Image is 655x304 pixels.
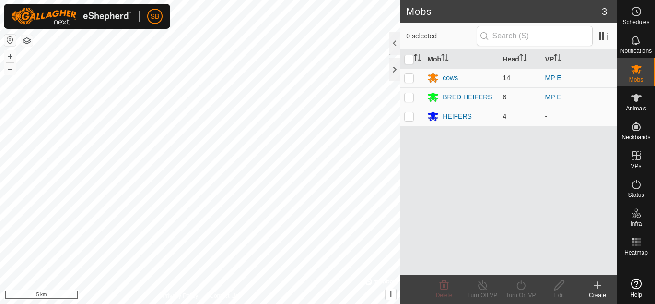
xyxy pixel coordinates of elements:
[503,93,507,101] span: 6
[12,8,131,25] img: Gallagher Logo
[630,221,642,227] span: Infra
[4,63,16,74] button: –
[617,275,655,302] a: Help
[21,35,33,47] button: Map Layers
[621,134,650,140] span: Neckbands
[626,106,646,111] span: Animals
[578,291,617,300] div: Create
[540,291,578,300] div: Edit
[541,107,617,126] td: -
[423,50,499,69] th: Mob
[163,292,199,300] a: Privacy Policy
[622,19,649,25] span: Schedules
[503,112,507,120] span: 4
[545,74,561,82] a: MP E
[406,31,476,41] span: 0 selected
[441,55,449,63] p-sorticon: Activate to sort
[477,26,593,46] input: Search (S)
[443,111,472,122] div: HEIFERS
[620,48,652,54] span: Notifications
[443,73,458,83] div: cows
[628,192,644,198] span: Status
[624,250,648,255] span: Heatmap
[436,292,453,299] span: Delete
[602,4,607,19] span: 3
[499,50,541,69] th: Head
[519,55,527,63] p-sorticon: Activate to sort
[545,93,561,101] a: MP E
[210,292,238,300] a: Contact Us
[4,50,16,62] button: +
[463,291,502,300] div: Turn Off VP
[406,6,602,17] h2: Mobs
[390,290,392,298] span: i
[630,292,642,298] span: Help
[541,50,617,69] th: VP
[631,163,641,169] span: VPs
[554,55,561,63] p-sorticon: Activate to sort
[151,12,160,22] span: SB
[503,74,511,82] span: 14
[502,291,540,300] div: Turn On VP
[629,77,643,83] span: Mobs
[386,289,396,300] button: i
[443,92,492,102] div: BRED HEIFERS
[414,55,421,63] p-sorticon: Activate to sort
[4,35,16,46] button: Reset Map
